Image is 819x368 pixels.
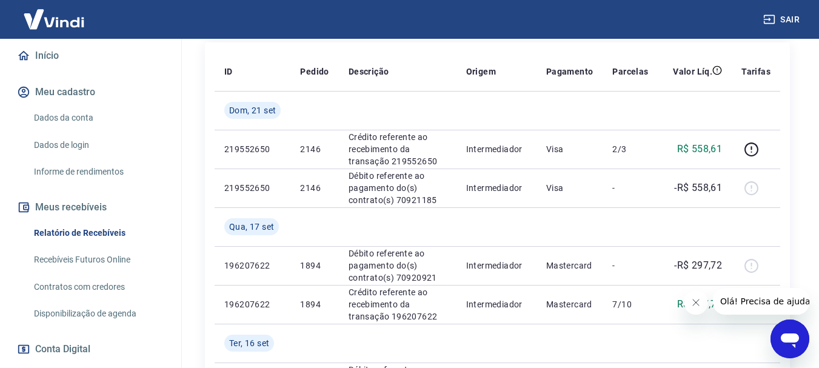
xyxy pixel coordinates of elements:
[224,65,233,78] p: ID
[612,298,648,310] p: 7/10
[15,194,167,221] button: Meus recebíveis
[349,65,389,78] p: Descrição
[224,143,281,155] p: 219552650
[466,182,527,194] p: Intermediador
[761,8,804,31] button: Sair
[546,259,593,272] p: Mastercard
[349,131,447,167] p: Crédito referente ao recebimento da transação 219552650
[741,65,771,78] p: Tarifas
[673,65,712,78] p: Valor Líq.
[771,319,809,358] iframe: Botão para abrir a janela de mensagens
[546,65,593,78] p: Pagamento
[349,286,447,323] p: Crédito referente ao recebimento da transação 196207622
[229,221,274,233] span: Qua, 17 set
[29,275,167,299] a: Contratos com credores
[29,221,167,246] a: Relatório de Recebíveis
[674,258,722,273] p: -R$ 297,72
[612,259,648,272] p: -
[546,143,593,155] p: Visa
[674,181,722,195] p: -R$ 558,61
[7,8,102,18] span: Olá! Precisa de ajuda?
[546,182,593,194] p: Visa
[15,1,93,38] img: Vindi
[29,105,167,130] a: Dados da conta
[300,143,329,155] p: 2146
[466,65,496,78] p: Origem
[300,298,329,310] p: 1894
[15,336,167,363] button: Conta Digital
[349,170,447,206] p: Débito referente ao pagamento do(s) contrato(s) 70921185
[29,247,167,272] a: Recebíveis Futuros Online
[15,42,167,69] a: Início
[300,182,329,194] p: 2146
[29,301,167,326] a: Disponibilização de agenda
[466,143,527,155] p: Intermediador
[224,259,281,272] p: 196207622
[29,159,167,184] a: Informe de rendimentos
[15,79,167,105] button: Meu cadastro
[466,298,527,310] p: Intermediador
[612,143,648,155] p: 2/3
[612,65,648,78] p: Parcelas
[224,298,281,310] p: 196207622
[677,142,723,156] p: R$ 558,61
[466,259,527,272] p: Intermediador
[677,297,723,312] p: R$ 297,72
[229,337,269,349] span: Ter, 16 set
[684,290,708,315] iframe: Fechar mensagem
[29,133,167,158] a: Dados de login
[713,288,809,315] iframe: Mensagem da empresa
[229,104,276,116] span: Dom, 21 set
[612,182,648,194] p: -
[349,247,447,284] p: Débito referente ao pagamento do(s) contrato(s) 70920921
[300,259,329,272] p: 1894
[300,65,329,78] p: Pedido
[224,182,281,194] p: 219552650
[546,298,593,310] p: Mastercard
